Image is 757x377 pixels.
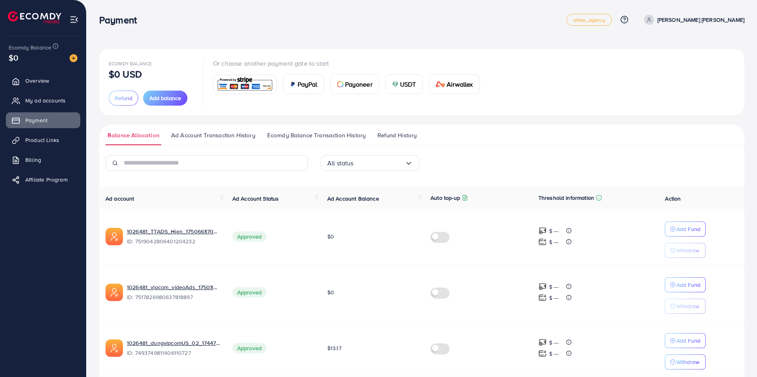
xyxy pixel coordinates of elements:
[213,59,486,68] p: Or choose another payment gate to start
[127,339,220,357] div: <span class='underline'>1026481_dungvipcomUS_02_1744774713900</span></br>7493749811406110727
[538,282,547,291] img: top-up amount
[429,74,479,94] a: cardAirwallex
[127,227,220,246] div: <span class='underline'>1026481_TTADS_Hien_1750663705167</span></br>7519042806401204232
[290,81,296,87] img: card
[213,75,277,94] a: card
[327,233,334,241] span: $0
[566,14,612,26] a: white_agency
[327,344,342,352] span: $13.17
[641,15,744,25] a: [PERSON_NAME] [PERSON_NAME]
[676,357,699,367] p: Withdraw
[6,93,80,108] a: My ad accounts
[573,17,605,23] span: white_agency
[665,243,706,258] button: Withdraw
[25,176,68,184] span: Affiliate Program
[108,131,159,140] span: Balance Allocation
[549,293,559,303] p: $ ---
[143,91,187,106] button: Add balance
[216,76,274,93] img: card
[232,343,266,353] span: Approved
[676,224,700,234] p: Add Fund
[538,193,594,203] p: Threshold information
[436,81,445,87] img: card
[665,222,706,237] button: Add Fund
[6,112,80,128] a: Payment
[400,80,416,89] span: USDT
[25,136,59,144] span: Product Links
[549,282,559,292] p: $ ---
[538,227,547,235] img: top-up amount
[109,69,142,79] p: $0 USD
[267,131,366,140] span: Ecomdy Balance Transaction History
[232,231,266,242] span: Approved
[109,60,152,67] span: Ecomdy Balance
[337,81,344,87] img: card
[115,94,132,102] span: Refund
[25,77,49,85] span: Overview
[127,283,220,291] a: 1026481_vipcom_videoAds_1750380509111
[665,277,706,292] button: Add Fund
[330,74,379,94] a: cardPayoneer
[378,131,417,140] span: Refund History
[345,80,372,89] span: Payoneer
[99,14,143,26] h3: Payment
[538,338,547,347] img: top-up amount
[149,94,181,102] span: Add balance
[232,195,279,203] span: Ad Account Status
[657,15,744,25] p: [PERSON_NAME] [PERSON_NAME]
[9,52,18,63] span: $0
[6,132,80,148] a: Product Links
[723,341,751,371] iframe: Chat
[321,155,419,171] div: Search for option
[106,195,134,203] span: Ad account
[385,74,423,94] a: cardUSDT
[127,293,220,301] span: ID: 7517826980637818897
[327,288,334,296] span: $0
[6,152,80,168] a: Billing
[665,354,706,369] button: Withdraw
[549,226,559,236] p: $ ---
[665,333,706,348] button: Add Fund
[665,195,681,203] span: Action
[109,91,138,106] button: Refund
[25,116,47,124] span: Payment
[354,157,405,169] input: Search for option
[70,54,77,62] img: image
[25,97,66,104] span: My ad accounts
[106,284,123,301] img: ic-ads-acc.e4c84228.svg
[127,283,220,301] div: <span class='underline'>1026481_vipcom_videoAds_1750380509111</span></br>7517826980637818897
[676,301,699,311] p: Withdraw
[6,73,80,89] a: Overview
[25,156,41,164] span: Billing
[676,336,700,345] p: Add Fund
[127,339,220,347] a: 1026481_dungvipcomUS_02_1744774713900
[70,15,79,24] img: menu
[298,80,317,89] span: PayPal
[447,80,473,89] span: Airwallex
[127,237,220,245] span: ID: 7519042806401204232
[676,280,700,290] p: Add Fund
[392,81,398,87] img: card
[665,299,706,314] button: Withdraw
[549,349,559,358] p: $ ---
[283,74,324,94] a: cardPayPal
[549,237,559,247] p: $ ---
[106,339,123,357] img: ic-ads-acc.e4c84228.svg
[232,287,266,297] span: Approved
[430,193,460,203] p: Auto top-up
[538,238,547,246] img: top-up amount
[171,131,255,140] span: Ad Account Transaction History
[538,349,547,358] img: top-up amount
[6,172,80,188] a: Affiliate Program
[127,349,220,357] span: ID: 7493749811406110727
[106,228,123,245] img: ic-ads-acc.e4c84228.svg
[538,294,547,302] img: top-up amount
[127,227,220,235] a: 1026481_TTADS_Hien_1750663705167
[549,338,559,347] p: $ ---
[9,44,51,51] span: Ecomdy Balance
[8,11,61,23] img: logo
[327,195,379,203] span: Ad Account Balance
[676,246,699,255] p: Withdraw
[327,157,354,169] span: All status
